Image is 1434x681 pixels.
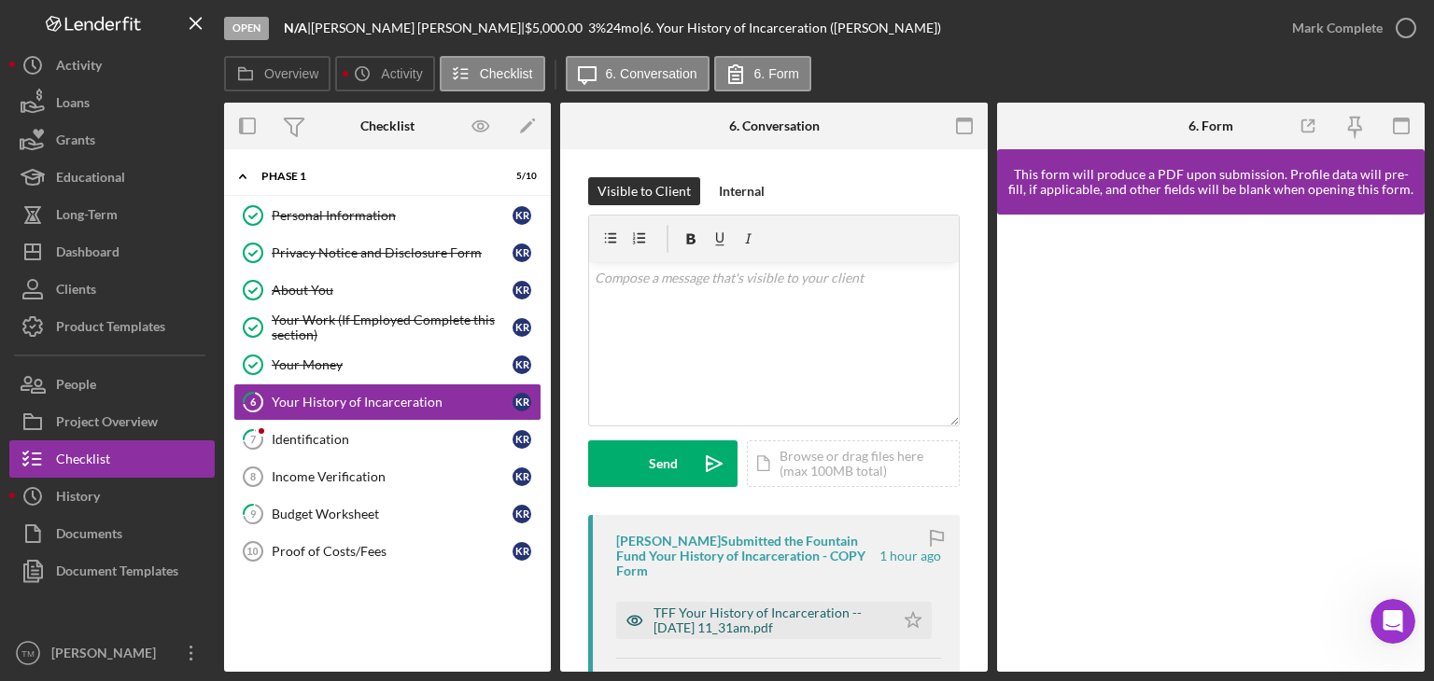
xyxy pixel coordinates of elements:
a: Personal InformationKR [233,197,541,234]
button: TM[PERSON_NAME] [9,634,215,672]
button: Internal [710,177,774,205]
button: Overview [224,56,330,91]
a: Privacy Notice and Disclosure FormKR [233,234,541,271]
div: 6. Form [1188,118,1233,133]
tspan: 6 [250,396,257,408]
div: TFF Your History of Incarceration -- [DATE] 11_31am.pdf [654,605,885,635]
div: Your Work (If Employed Complete this section) [272,313,513,342]
text: TM [21,648,35,659]
a: 8Income VerificationKR [233,458,541,495]
div: Privacy Notice and Disclosure Form [272,245,513,260]
label: Checklist [480,66,533,81]
div: K R [513,467,531,486]
div: Documents [56,515,122,557]
button: Document Templates [9,552,215,590]
div: Checklist [360,118,415,133]
button: History [9,478,215,515]
a: Project Overview [9,403,215,440]
label: 6. Form [754,66,799,81]
div: K R [513,243,531,262]
div: K R [513,542,531,561]
a: 7IdentificationKR [233,421,541,458]
div: 3 % [588,21,606,35]
div: Phase 1 [261,171,490,182]
a: 9Budget WorksheetKR [233,495,541,533]
div: Budget Worksheet [272,507,513,521]
button: Checklist [9,440,215,478]
div: 5 / 10 [503,171,537,182]
div: $5,000.00 [525,21,588,35]
b: N/A [284,20,307,35]
button: Documents [9,515,215,552]
label: Activity [381,66,422,81]
iframe: Intercom live chat [1371,599,1415,644]
div: K R [513,393,531,411]
div: K R [513,430,531,449]
button: Mark Complete [1273,9,1425,47]
div: Income Verification [272,469,513,484]
a: About YouKR [233,271,541,309]
button: Visible to Client [588,177,700,205]
button: 6. Conversation [566,56,710,91]
a: 10Proof of Costs/FeesKR [233,533,541,570]
div: Document Templates [56,552,178,594]
div: [PERSON_NAME] Submitted the Fountain Fund Your History of Incarceration - COPY Form [616,534,877,578]
tspan: 7 [250,433,257,445]
button: Checklist [440,56,545,91]
a: 6Your History of IncarcerationKR [233,383,541,421]
a: Your Work (If Employed Complete this section)KR [233,309,541,346]
label: 6. Conversation [606,66,697,81]
div: Visible to Client [597,177,691,205]
div: Internal [719,177,765,205]
div: [PERSON_NAME] [PERSON_NAME] | [311,21,525,35]
div: K R [513,505,531,523]
button: Activity [335,56,434,91]
div: Your Money [272,357,513,372]
tspan: 9 [250,507,257,520]
tspan: 8 [250,471,256,482]
div: Send [649,440,678,487]
button: Send [588,440,738,487]
div: Personal Information [272,208,513,223]
div: This form will produce a PDF upon submission. Profile data will pre-fill, if applicable, and othe... [1006,167,1415,197]
div: | 6. Your History of Incarceration ([PERSON_NAME]) [640,21,941,35]
label: Overview [264,66,318,81]
div: Checklist [56,440,110,482]
a: Your MoneyKR [233,346,541,383]
div: Identification [272,432,513,447]
div: Mark Complete [1292,9,1383,47]
div: K R [513,206,531,225]
div: Proof of Costs/Fees [272,544,513,559]
div: History [56,478,100,520]
time: 2025-08-20 15:31 [879,549,941,563]
div: | [284,21,311,35]
div: K R [513,318,531,337]
iframe: Lenderfit form [1016,233,1408,653]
